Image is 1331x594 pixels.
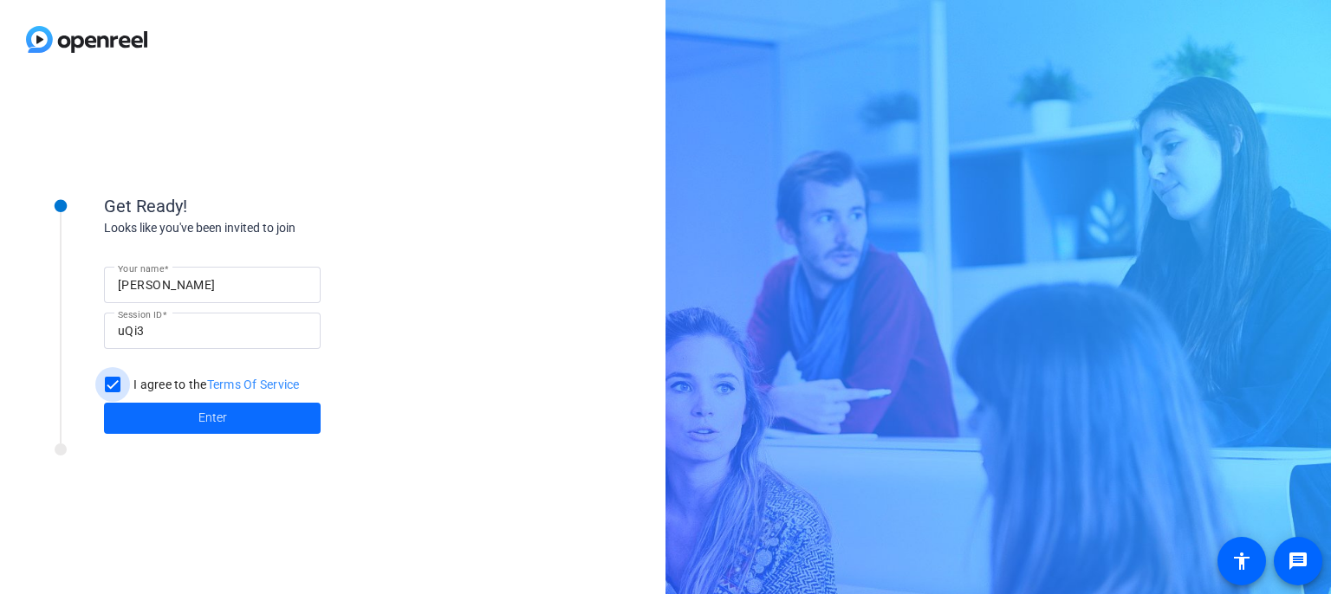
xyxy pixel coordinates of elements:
mat-label: Session ID [118,309,162,320]
div: Looks like you've been invited to join [104,219,451,237]
label: I agree to the [130,376,300,393]
div: Get Ready! [104,193,451,219]
mat-icon: accessibility [1231,551,1252,571]
a: Terms Of Service [207,378,300,391]
span: Enter [198,409,227,427]
button: Enter [104,403,321,434]
mat-label: Your name [118,263,164,274]
mat-icon: message [1288,551,1308,571]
